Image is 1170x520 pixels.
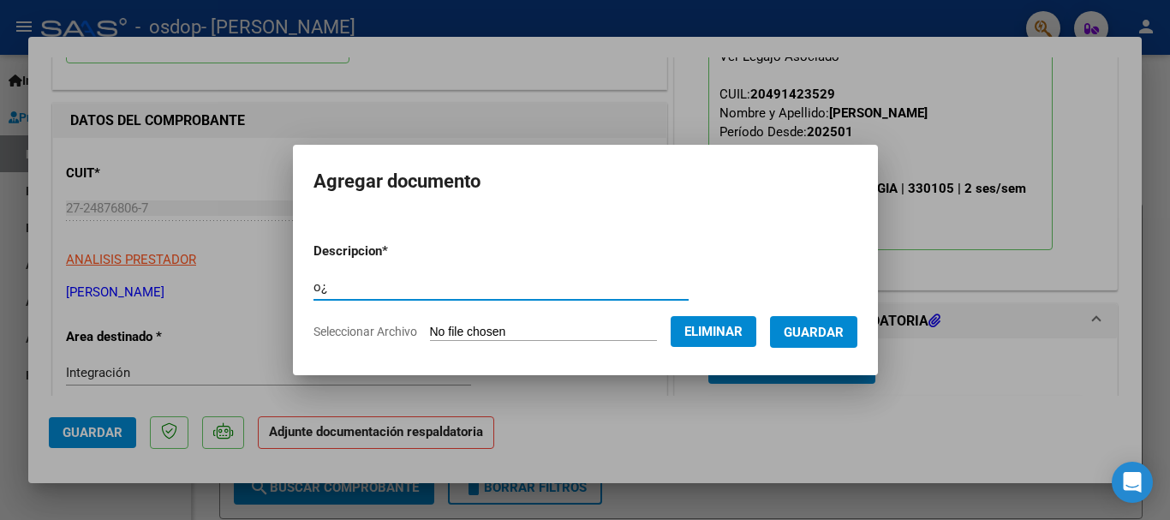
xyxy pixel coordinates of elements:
button: Eliminar [671,316,756,347]
span: Seleccionar Archivo [313,325,417,338]
span: Eliminar [684,324,743,339]
h2: Agregar documento [313,165,857,198]
button: Guardar [770,316,857,348]
p: Descripcion [313,242,477,261]
div: Open Intercom Messenger [1112,462,1153,503]
span: Guardar [784,325,844,340]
